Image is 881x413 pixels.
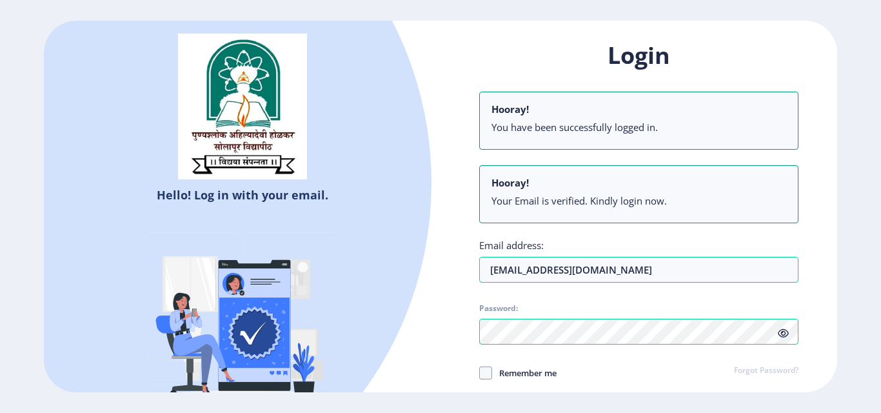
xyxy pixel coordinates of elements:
a: Forgot Password? [734,365,798,377]
img: sulogo.png [178,34,307,179]
h1: Login [479,40,798,71]
label: Email address: [479,239,544,252]
li: You have been successfully logged in. [491,121,786,134]
li: Your Email is verified. Kindly login now. [491,194,786,207]
b: Hooray! [491,103,529,116]
label: Password: [479,303,518,314]
span: Remember me [492,365,557,381]
input: Email address [479,257,798,283]
b: Hooray! [491,176,529,189]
